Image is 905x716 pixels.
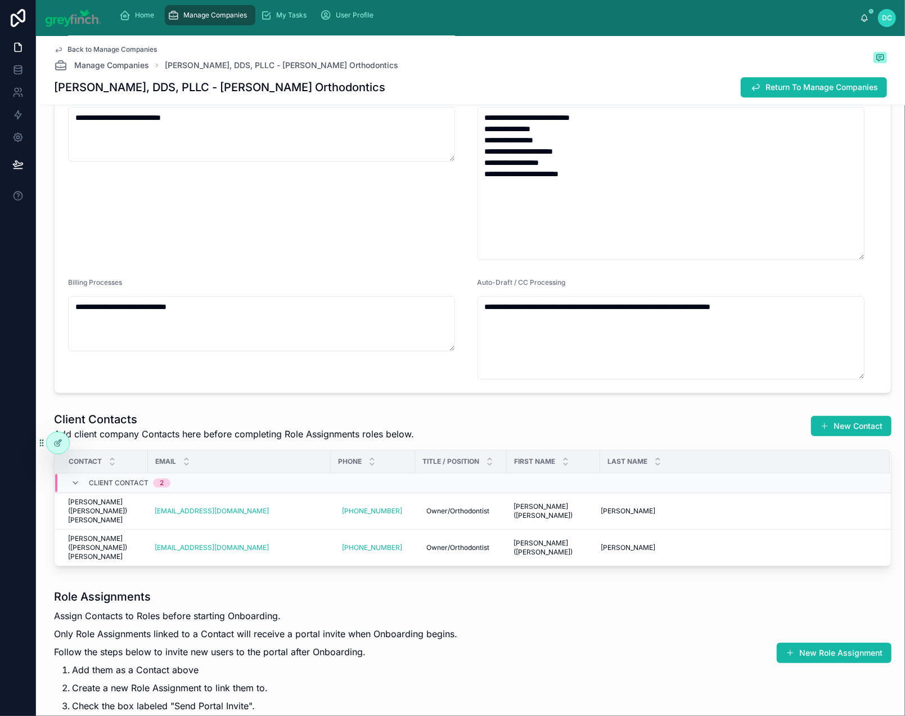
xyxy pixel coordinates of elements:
span: Billing Processes [68,278,122,287]
span: Phone [338,457,362,466]
button: Return To Manage Companies [741,77,887,97]
span: Owner/Orthodontist [426,543,489,552]
a: [PHONE_NUMBER] [342,543,402,552]
button: New Contact [811,416,892,436]
span: DC [882,14,892,23]
span: Title / Position [422,457,479,466]
div: 2 [160,478,164,487]
a: User Profile [317,5,382,25]
h1: Role Assignments [54,589,457,605]
a: [EMAIL_ADDRESS][DOMAIN_NAME] [155,543,269,552]
span: [PERSON_NAME] [601,507,655,516]
a: [PERSON_NAME]([PERSON_NAME]) [514,502,593,520]
a: [PERSON_NAME] [601,543,876,552]
span: Home [136,11,155,20]
p: Assign Contacts to Roles before starting Onboarding. [54,609,457,623]
a: [PERSON_NAME], DDS, PLLC - [PERSON_NAME] Orthodontics [165,60,398,71]
span: My Tasks [277,11,307,20]
span: Owner/Orthodontist [426,507,489,516]
span: Manage Companies [184,11,247,20]
p: Create a new Role Assignment to link them to. [72,681,457,695]
a: My Tasks [258,5,315,25]
span: Auto-Draft / CC Processing [478,278,566,287]
img: App logo [45,9,102,27]
a: [EMAIL_ADDRESS][DOMAIN_NAME] [155,543,324,552]
a: [PERSON_NAME]([PERSON_NAME]) [PERSON_NAME] [68,498,141,525]
a: Manage Companies [54,59,149,72]
h1: Client Contacts [54,411,414,427]
span: Client Contact [89,478,148,487]
span: Back to Manage Companies [67,45,157,54]
div: scrollable content [111,3,861,28]
span: [PERSON_NAME] [601,543,655,552]
a: Home [116,5,163,25]
span: Last Name [607,457,647,466]
a: [PERSON_NAME]([PERSON_NAME]) [PERSON_NAME] [68,534,141,561]
p: Add them as a Contact above [72,663,457,677]
a: [PHONE_NUMBER] [337,539,408,557]
a: Manage Companies [165,5,255,25]
p: Only Role Assignments linked to a Contact will receive a portal invite when Onboarding begins. [54,627,457,641]
span: Add client company Contacts here before completing Role Assignments roles below. [54,427,414,441]
span: User Profile [336,11,374,20]
a: [PHONE_NUMBER] [342,507,402,516]
a: [PERSON_NAME] [601,507,876,516]
p: Follow the steps below to invite new users to the portal after Onboarding. [54,645,457,659]
h1: [PERSON_NAME], DDS, PLLC - [PERSON_NAME] Orthodontics [54,79,385,95]
a: [EMAIL_ADDRESS][DOMAIN_NAME] [155,507,324,516]
span: First Name [514,457,555,466]
a: [PHONE_NUMBER] [337,502,408,520]
button: New Role Assignment [777,643,892,663]
span: Contact [69,457,102,466]
span: Manage Companies [74,60,149,71]
a: [EMAIL_ADDRESS][DOMAIN_NAME] [155,507,269,516]
p: Check the box labeled "Send Portal Invite". [72,699,457,713]
span: Return To Manage Companies [766,82,878,93]
a: Back to Manage Companies [54,45,157,54]
span: Email [155,457,176,466]
a: Owner/Orthodontist [422,539,500,557]
a: [PERSON_NAME]([PERSON_NAME]) [514,539,593,557]
a: Owner/Orthodontist [422,502,500,520]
